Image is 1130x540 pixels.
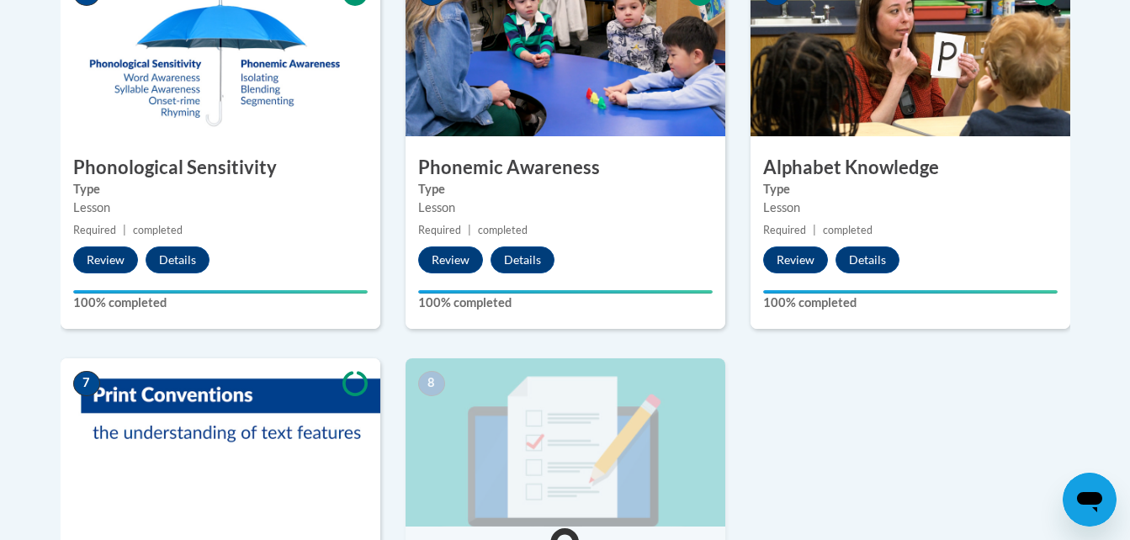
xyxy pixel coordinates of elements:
[61,155,380,181] h3: Phonological Sensitivity
[418,246,483,273] button: Review
[763,180,1058,199] label: Type
[73,246,138,273] button: Review
[751,155,1070,181] h3: Alphabet Knowledge
[406,358,725,527] img: Course Image
[406,155,725,181] h3: Phonemic Awareness
[813,224,816,236] span: |
[73,290,368,294] div: Your progress
[73,180,368,199] label: Type
[73,224,116,236] span: Required
[763,294,1058,312] label: 100% completed
[418,180,713,199] label: Type
[418,294,713,312] label: 100% completed
[468,224,471,236] span: |
[61,358,380,527] img: Course Image
[418,290,713,294] div: Your progress
[836,246,899,273] button: Details
[418,199,713,217] div: Lesson
[73,371,100,396] span: 7
[146,246,210,273] button: Details
[133,224,183,236] span: completed
[73,199,368,217] div: Lesson
[763,224,806,236] span: Required
[491,246,554,273] button: Details
[418,224,461,236] span: Required
[763,290,1058,294] div: Your progress
[478,224,528,236] span: completed
[823,224,873,236] span: completed
[763,246,828,273] button: Review
[763,199,1058,217] div: Lesson
[123,224,126,236] span: |
[1063,473,1117,527] iframe: Button to launch messaging window
[418,371,445,396] span: 8
[73,294,368,312] label: 100% completed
